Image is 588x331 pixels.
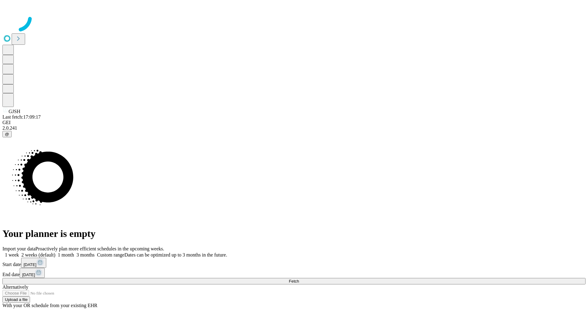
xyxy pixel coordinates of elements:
[2,284,28,290] span: Alternatively
[2,258,586,268] div: Start date
[2,296,30,303] button: Upload a file
[2,303,97,308] span: With your OR schedule from your existing EHR
[2,125,586,131] div: 2.0.241
[21,252,55,257] span: 2 weeks (default)
[2,278,586,284] button: Fetch
[2,131,12,137] button: @
[2,114,41,120] span: Last fetch: 17:09:17
[58,252,74,257] span: 1 month
[2,120,586,125] div: GEI
[5,132,9,136] span: @
[9,109,20,114] span: GJSH
[36,246,164,251] span: Proactively plan more efficient schedules in the upcoming weeks.
[21,258,46,268] button: [DATE]
[20,268,45,278] button: [DATE]
[2,246,36,251] span: Import your data
[5,252,19,257] span: 1 week
[97,252,124,257] span: Custom range
[77,252,95,257] span: 3 months
[24,262,36,267] span: [DATE]
[2,268,586,278] div: End date
[289,279,299,283] span: Fetch
[2,228,586,239] h1: Your planner is empty
[22,272,35,277] span: [DATE]
[124,252,227,257] span: Dates can be optimized up to 3 months in the future.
